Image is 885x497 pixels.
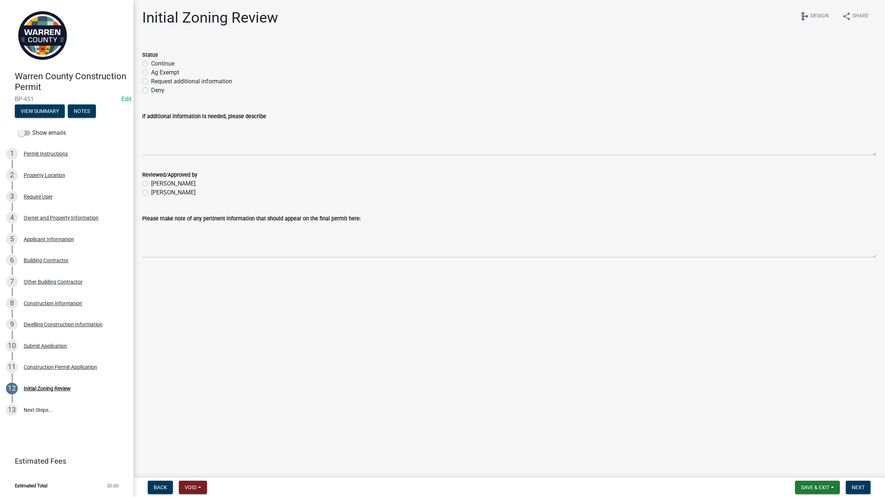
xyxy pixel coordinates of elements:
[811,12,829,21] span: Design
[6,276,18,288] div: 7
[6,254,18,266] div: 6
[151,68,179,77] label: Ag Exempt
[151,77,232,86] label: Request additional information
[15,71,127,93] h4: Warren County Construction Permit
[795,481,840,494] button: Save & Exit
[24,151,68,156] div: Permit Instructions
[794,9,835,23] button: schemaDesign
[179,481,207,494] button: Void
[15,96,118,103] span: BP-451
[852,484,865,490] span: Next
[142,216,361,221] label: Please make note of any pertinent information that should appear on the final permit here:
[24,258,69,263] div: Building Contractor
[6,340,18,352] div: 10
[151,59,174,68] label: Continue
[6,148,18,160] div: 1
[6,297,18,309] div: 8
[24,194,53,199] div: Require User
[68,104,96,118] button: Notes
[151,86,164,95] label: Deny
[6,404,18,416] div: 13
[24,343,67,348] div: Submit Application
[6,169,18,181] div: 2
[6,233,18,245] div: 5
[18,129,66,137] label: Show emails
[846,481,871,494] button: Next
[6,454,121,468] a: Estimated Fees
[836,9,875,23] button: shareShare
[142,53,158,58] label: Status
[15,104,65,118] button: View Summary
[15,8,70,63] img: Warren County, Iowa
[801,484,829,490] span: Save & Exit
[24,322,103,327] div: Dwelling Construction Information
[6,361,18,373] div: 11
[24,301,82,306] div: Construction Information
[142,114,266,119] label: If additional information is needed, please describe
[154,484,167,490] span: Back
[6,212,18,224] div: 4
[852,12,869,21] span: Share
[142,9,278,27] h1: Initial Zoning Review
[151,179,196,188] label: [PERSON_NAME]
[24,364,97,370] div: Construction Permit Application
[842,12,851,21] i: share
[68,109,96,114] wm-modal-confirm: Notes
[24,215,98,220] div: Owner and Property Information
[6,191,18,203] div: 3
[151,188,196,197] label: [PERSON_NAME]
[24,279,83,284] div: Other Building Contractor
[107,483,118,488] span: $0.00
[24,237,74,242] div: Applicant Information
[121,96,131,103] wm-modal-confirm: Edit Application Number
[24,173,65,178] div: Property Location
[148,481,173,494] button: Back
[6,318,18,330] div: 9
[15,483,47,488] span: Estimated Total
[121,96,131,103] a: Edit
[24,386,71,391] div: Initial Zoning Review
[6,383,18,394] div: 12
[800,12,809,21] i: schema
[15,109,65,114] wm-modal-confirm: Summary
[142,173,197,178] label: Reviewed/Approved by
[185,484,197,490] span: Void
